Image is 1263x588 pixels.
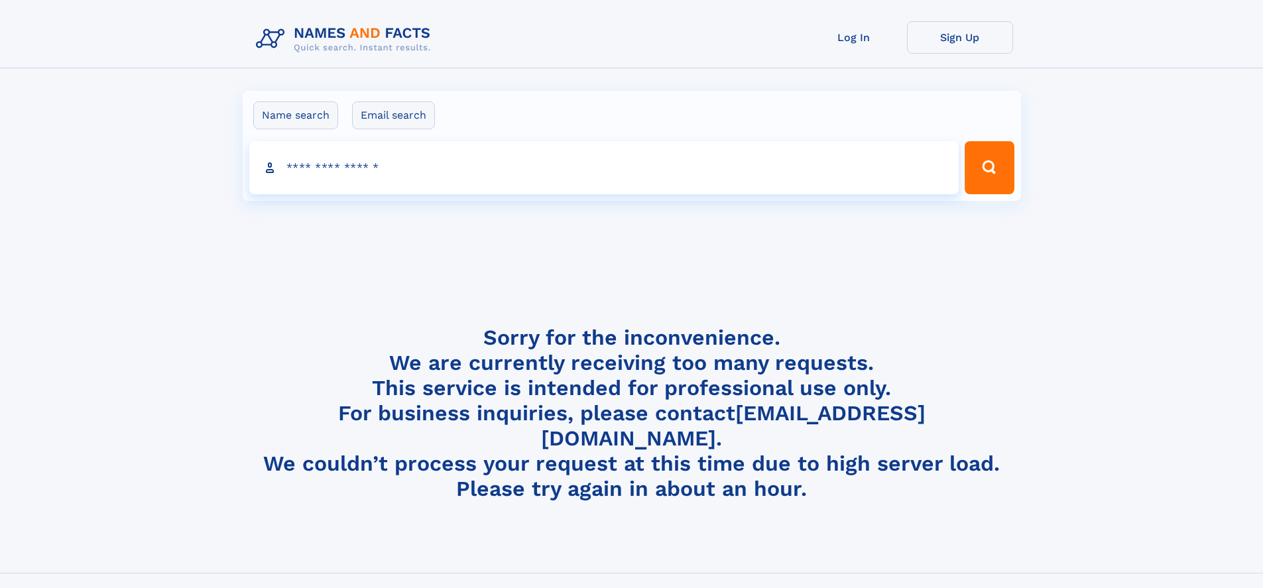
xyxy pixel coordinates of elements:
[253,101,338,129] label: Name search
[907,21,1013,54] a: Sign Up
[251,325,1013,502] h4: Sorry for the inconvenience. We are currently receiving too many requests. This service is intend...
[801,21,907,54] a: Log In
[251,21,442,57] img: Logo Names and Facts
[541,400,926,451] a: [EMAIL_ADDRESS][DOMAIN_NAME]
[965,141,1014,194] button: Search Button
[352,101,435,129] label: Email search
[249,141,959,194] input: search input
